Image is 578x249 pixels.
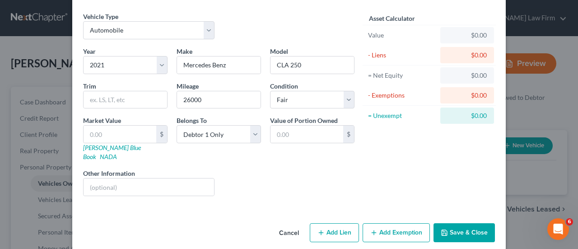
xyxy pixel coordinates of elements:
div: $ [156,126,167,143]
span: Belongs To [177,117,207,124]
label: Year [83,47,96,56]
div: $0.00 [447,111,487,120]
label: Market Value [83,116,121,125]
button: Add Lien [310,223,359,242]
div: $0.00 [447,31,487,40]
label: Mileage [177,81,199,91]
button: Cancel [272,224,306,242]
iframe: Intercom live chat [547,218,569,240]
button: Add Exemption [363,223,430,242]
div: $0.00 [447,91,487,100]
div: - Liens [368,51,436,60]
a: NADA [100,153,117,160]
label: Condition [270,81,298,91]
a: [PERSON_NAME] Blue Book [83,144,141,160]
input: -- [177,91,261,108]
label: Vehicle Type [83,12,118,21]
label: Model [270,47,288,56]
input: ex. Altima [270,56,354,74]
label: Asset Calculator [369,14,415,23]
input: (optional) [84,179,214,196]
input: ex. LS, LT, etc [84,91,167,108]
div: $ [343,126,354,143]
div: Value [368,31,436,40]
div: $0.00 [447,51,487,60]
button: Save & Close [433,223,495,242]
label: Other Information [83,169,135,178]
span: 6 [566,218,573,226]
label: Value of Portion Owned [270,116,338,125]
div: = Unexempt [368,111,436,120]
label: Trim [83,81,96,91]
input: ex. Nissan [177,56,261,74]
input: 0.00 [270,126,343,143]
div: $0.00 [447,71,487,80]
div: - Exemptions [368,91,436,100]
input: 0.00 [84,126,156,143]
div: = Net Equity [368,71,436,80]
span: Make [177,47,192,55]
